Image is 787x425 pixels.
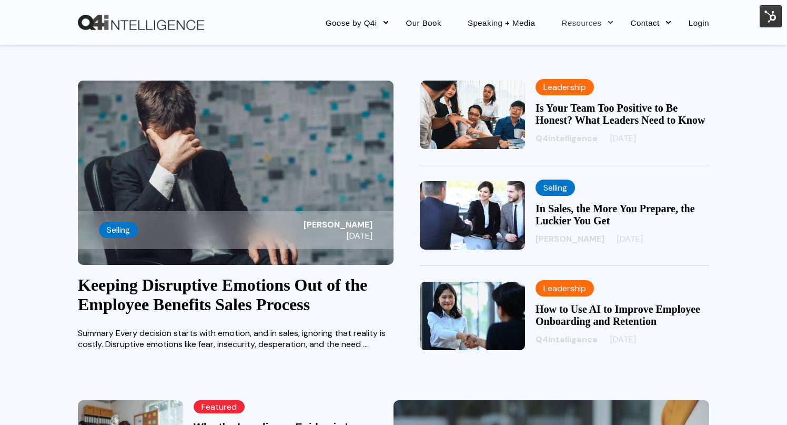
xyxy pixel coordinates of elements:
[78,81,394,265] img: Keeping Disruptive Emotions Out of the Employee Benefits Sales Process
[78,328,394,350] p: Summary Every decision starts with emotion, and in sales, ignoring that reality is costly. Disrup...
[610,133,636,144] span: [DATE]
[78,15,204,31] img: Q4intelligence, LLC logo
[420,81,525,149] img: Is Your Team Too Positive to Be Honest? What Leaders Need to Know
[536,303,700,327] a: How to Use AI to Improve Employee Onboarding and Retention
[536,79,594,95] label: Leadership
[99,222,138,238] label: Selling
[420,181,525,250] img: In Sales, the More You Prepare, the Luckier You Get
[617,233,643,244] span: [DATE]
[536,180,575,196] label: Selling
[420,282,525,350] img: How to Use AI to Improve Employee Onboarding and Retention
[304,219,372,230] span: [PERSON_NAME]
[304,230,372,241] span: [DATE]
[536,133,598,144] span: Q4intelligence
[536,334,598,345] span: Q4intelligence
[610,334,636,345] span: [DATE]
[536,280,594,296] label: Leadership
[194,400,245,413] span: Featured
[760,5,782,27] img: HubSpot Tools Menu Toggle
[536,102,705,126] a: Is Your Team Too Positive to Be Honest? What Leaders Need to Know
[536,233,604,244] span: [PERSON_NAME]
[78,81,394,265] a: Keeping Disruptive Emotions Out of the Employee Benefits Sales Process Selling [PERSON_NAME] [DATE]
[78,275,367,314] a: Keeping Disruptive Emotions Out of the Employee Benefits Sales Process
[78,15,204,31] a: Back to Home
[536,203,695,226] a: In Sales, the More You Prepare, the Luckier You Get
